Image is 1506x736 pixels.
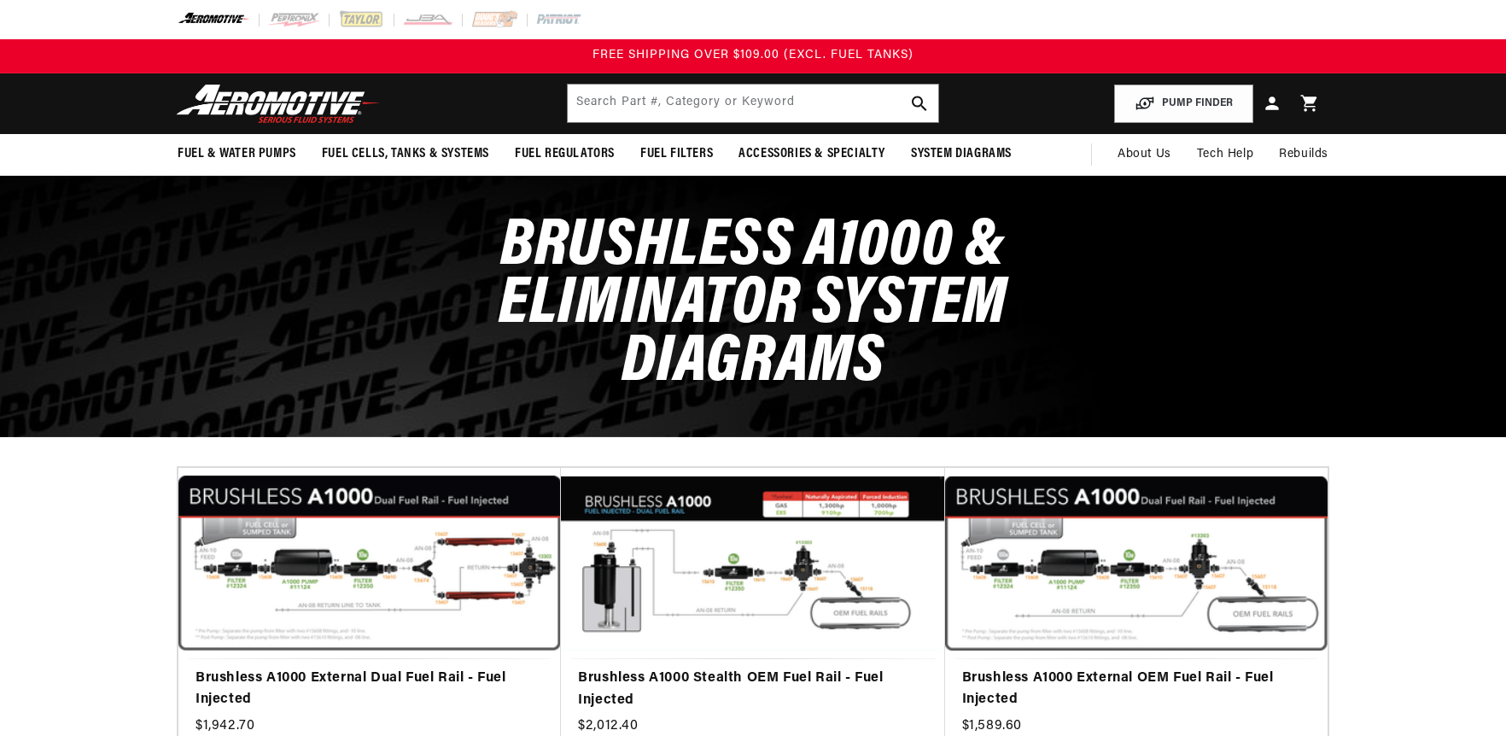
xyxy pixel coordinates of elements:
[502,134,627,174] summary: Fuel Regulators
[178,145,296,163] span: Fuel & Water Pumps
[1197,145,1253,164] span: Tech Help
[1114,85,1253,123] button: PUMP FINDER
[592,49,914,61] span: FREE SHIPPING OVER $109.00 (EXCL. FUEL TANKS)
[1105,134,1184,175] a: About Us
[499,213,1007,398] span: Brushless A1000 & Eliminator System Diagrams
[1118,148,1171,161] span: About Us
[515,145,615,163] span: Fuel Regulators
[196,668,544,711] a: Brushless A1000 External Dual Fuel Rail - Fuel Injected
[738,145,885,163] span: Accessories & Specialty
[309,134,502,174] summary: Fuel Cells, Tanks & Systems
[322,145,489,163] span: Fuel Cells, Tanks & Systems
[962,668,1310,711] a: Brushless A1000 External OEM Fuel Rail - Fuel Injected
[172,84,385,124] img: Aeromotive
[1184,134,1266,175] summary: Tech Help
[911,145,1012,163] span: System Diagrams
[1266,134,1341,175] summary: Rebuilds
[898,134,1024,174] summary: System Diagrams
[578,668,927,711] a: Brushless A1000 Stealth OEM Fuel Rail - Fuel Injected
[568,85,938,122] input: Search by Part Number, Category or Keyword
[726,134,898,174] summary: Accessories & Specialty
[165,134,309,174] summary: Fuel & Water Pumps
[1279,145,1328,164] span: Rebuilds
[901,85,938,122] button: search button
[640,145,713,163] span: Fuel Filters
[627,134,726,174] summary: Fuel Filters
